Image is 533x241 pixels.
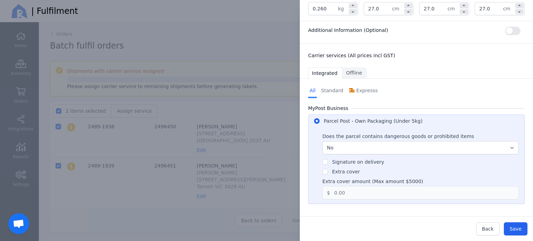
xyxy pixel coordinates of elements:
label: Extra cover [332,169,360,174]
span: Integrated [312,70,337,77]
button: Save [504,222,527,235]
label: Signature on delivery [332,159,384,165]
button: Integrated [308,67,342,79]
button: Offline [342,67,367,79]
a: Expresss [347,84,379,98]
h3: Additional Information (Optional) [308,27,388,34]
a: Open chat [8,213,29,234]
div: Parcel Post - Own Packaging (Under 5kg) [324,118,423,124]
button: Back [476,222,500,235]
span: Save [510,226,522,232]
label: Does the parcel contains dangerous goods or prohibited items [322,133,474,140]
span: | Fulfilment [31,6,78,17]
button: Parcel Post - Own Packaging (Under 5kg)Does the parcel contains dangerous goods or prohibited ite... [308,114,525,204]
h3: Carrier services (All prices incl GST) [308,52,525,59]
span: Back [482,226,494,232]
label: Extra cover amount (Max amount $5000) [322,178,423,185]
h3: MyPost Business [308,105,351,112]
span: $ [323,187,330,199]
a: Standard [320,84,345,98]
a: All [308,84,317,98]
span: Offline [346,69,362,76]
